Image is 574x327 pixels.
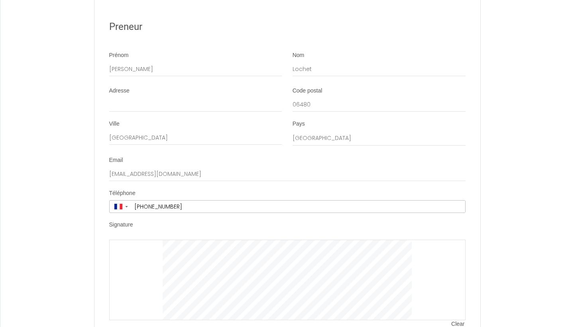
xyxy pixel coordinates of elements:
[293,51,305,59] label: Nom
[109,19,466,35] h2: Preneur
[109,221,133,229] label: Signature
[132,201,465,213] input: +33 6 12 34 56 78
[293,87,322,95] label: Code postal
[124,205,129,208] span: ▼
[109,51,129,59] label: Prénom
[293,120,305,128] label: Pays
[109,156,123,164] label: Email
[109,87,130,95] label: Adresse
[109,120,120,128] label: Ville
[109,189,136,197] label: Téléphone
